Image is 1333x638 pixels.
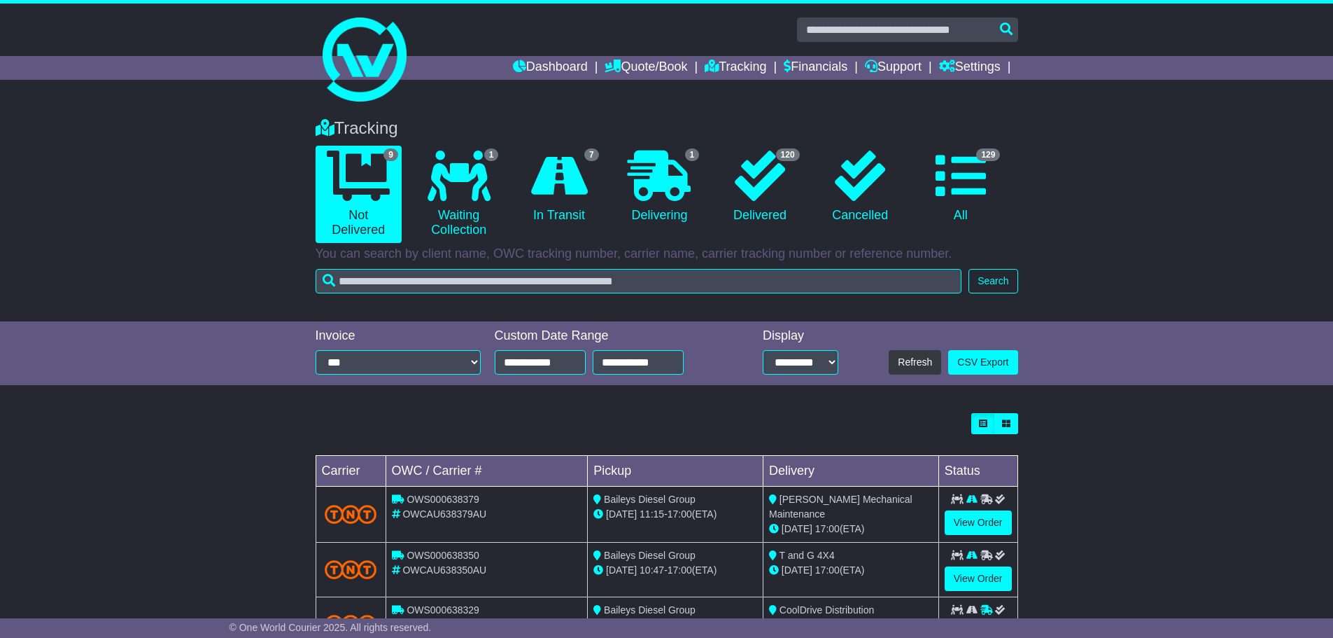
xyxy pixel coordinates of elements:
td: Carrier [316,456,386,487]
span: © One World Courier 2025. All rights reserved. [230,622,432,633]
p: You can search by client name, OWC tracking number, carrier name, carrier tracking number or refe... [316,247,1018,262]
td: Status [938,456,1017,487]
span: Baileys Diesel Group [604,494,696,505]
span: 17:00 [668,564,692,576]
img: TNT_Domestic.png [325,505,377,524]
span: 9 [383,148,398,161]
a: Settings [939,56,1001,80]
a: CSV Export [948,350,1017,375]
span: 17:00 [815,564,840,576]
button: Search [968,269,1017,293]
div: (ETA) [769,522,933,536]
div: (ETA) [769,563,933,578]
a: View Order [945,567,1012,591]
span: [DATE] [606,564,637,576]
span: 1 [685,148,700,161]
span: 129 [976,148,1000,161]
span: OWCAU638350AU [402,564,486,576]
a: 7 In Transit [516,146,602,228]
img: TNT_Domestic.png [325,560,377,579]
a: Cancelled [817,146,903,228]
a: View Order [945,511,1012,535]
span: Baileys Diesel Group [604,550,696,561]
a: Tracking [705,56,766,80]
span: 11:15 [640,508,664,520]
a: Financials [784,56,847,80]
span: [DATE] [606,508,637,520]
div: - (ETA) [593,507,757,522]
span: [DATE] [782,564,812,576]
span: [PERSON_NAME] Mechanical Maintenance [769,494,912,520]
img: TNT_Domestic.png [325,615,377,634]
span: CoolDrive Distribution [780,604,874,616]
span: 1 [484,148,499,161]
div: Custom Date Range [495,328,719,344]
span: 120 [776,148,800,161]
div: Tracking [309,118,1025,139]
div: - (ETA) [593,563,757,578]
span: OWCAU638379AU [402,508,486,520]
a: 1 Delivering [616,146,703,228]
a: Dashboard [513,56,588,80]
button: Refresh [889,350,941,375]
span: OWS000638350 [407,550,479,561]
a: 129 All [917,146,1003,228]
span: Baileys Diesel Group [604,604,696,616]
a: 120 Delivered [717,146,803,228]
span: T and G 4X4 [780,550,835,561]
span: 10:47 [640,564,664,576]
span: 7 [584,148,599,161]
span: 17:00 [815,523,840,534]
td: OWC / Carrier # [386,456,588,487]
div: Display [763,328,838,344]
div: Invoice [316,328,481,344]
a: Support [865,56,922,80]
a: 9 Not Delivered [316,146,402,243]
span: 17:00 [668,508,692,520]
span: [DATE] [782,523,812,534]
td: Delivery [763,456,938,487]
span: OWS000638329 [407,604,479,616]
td: Pickup [588,456,763,487]
span: OWS000638379 [407,494,479,505]
a: 1 Waiting Collection [416,146,502,243]
a: Quote/Book [605,56,687,80]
